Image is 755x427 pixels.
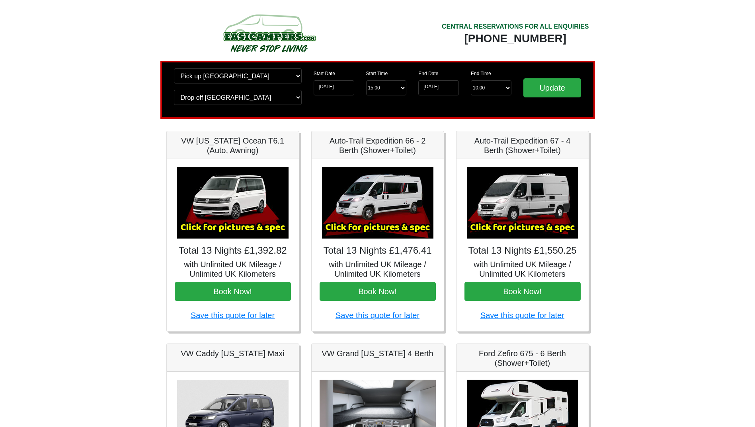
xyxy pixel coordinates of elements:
[464,349,581,368] h5: Ford Zefiro 675 - 6 Berth (Shower+Toilet)
[418,70,438,77] label: End Date
[464,282,581,301] button: Book Now!
[464,245,581,256] h4: Total 13 Nights £1,550.25
[464,136,581,155] h5: Auto-Trail Expedition 67 - 4 Berth (Shower+Toilet)
[320,349,436,358] h5: VW Grand [US_STATE] 4 Berth
[320,260,436,279] h5: with Unlimited UK Mileage / Unlimited UK Kilometers
[320,136,436,155] h5: Auto-Trail Expedition 66 - 2 Berth (Shower+Toilet)
[314,70,335,77] label: Start Date
[418,80,459,95] input: Return Date
[523,78,581,97] input: Update
[175,260,291,279] h5: with Unlimited UK Mileage / Unlimited UK Kilometers
[442,31,589,46] div: [PHONE_NUMBER]
[467,167,578,239] img: Auto-Trail Expedition 67 - 4 Berth (Shower+Toilet)
[175,282,291,301] button: Book Now!
[177,167,289,239] img: VW California Ocean T6.1 (Auto, Awning)
[320,282,436,301] button: Book Now!
[464,260,581,279] h5: with Unlimited UK Mileage / Unlimited UK Kilometers
[175,136,291,155] h5: VW [US_STATE] Ocean T6.1 (Auto, Awning)
[175,245,291,256] h4: Total 13 Nights £1,392.82
[442,22,589,31] div: CENTRAL RESERVATIONS FOR ALL ENQUIRIES
[322,167,433,239] img: Auto-Trail Expedition 66 - 2 Berth (Shower+Toilet)
[336,311,419,320] a: Save this quote for later
[366,70,388,77] label: Start Time
[320,245,436,256] h4: Total 13 Nights £1,476.41
[191,311,275,320] a: Save this quote for later
[480,311,564,320] a: Save this quote for later
[175,349,291,358] h5: VW Caddy [US_STATE] Maxi
[314,80,354,95] input: Start Date
[193,11,345,55] img: campers-checkout-logo.png
[471,70,491,77] label: End Time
